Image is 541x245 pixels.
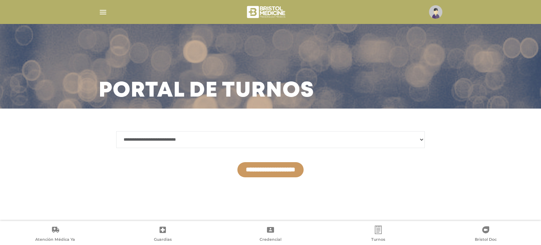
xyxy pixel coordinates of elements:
img: Cober_menu-lines-white.svg [99,8,107,17]
a: Atención Médica Ya [1,226,109,244]
span: Credencial [260,237,281,243]
a: Guardias [109,226,217,244]
a: Credencial [217,226,324,244]
img: profile-placeholder.svg [429,5,442,19]
span: Guardias [154,237,172,243]
img: bristol-medicine-blanco.png [246,4,288,20]
a: Bristol Doc [432,226,540,244]
span: Atención Médica Ya [35,237,75,243]
a: Turnos [324,226,432,244]
span: Bristol Doc [475,237,497,243]
span: Turnos [371,237,385,243]
h3: Portal de turnos [99,82,314,100]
